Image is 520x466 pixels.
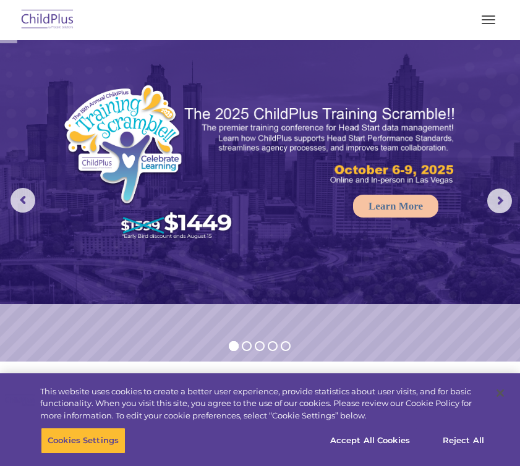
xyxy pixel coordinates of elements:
[425,428,502,454] button: Reject All
[487,379,514,407] button: Close
[41,428,126,454] button: Cookies Settings
[323,428,417,454] button: Accept All Cookies
[19,6,77,35] img: ChildPlus by Procare Solutions
[40,386,484,422] div: This website uses cookies to create a better user experience, provide statistics about user visit...
[353,195,438,218] a: Learn More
